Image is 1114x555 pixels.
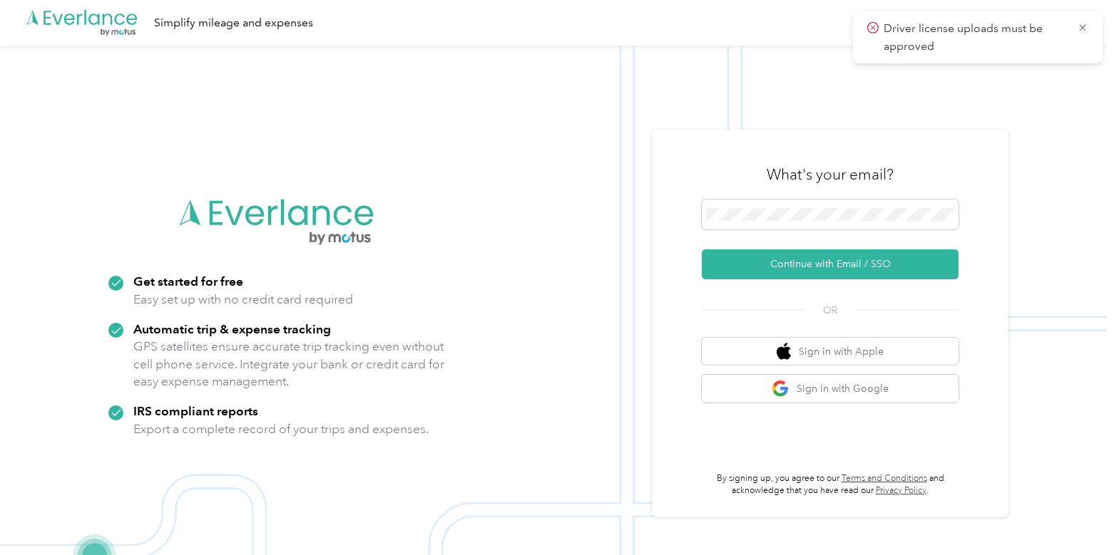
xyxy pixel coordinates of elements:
[133,338,445,390] p: GPS satellites ensure accurate trip tracking even without cell phone service. Integrate your bank...
[767,165,894,185] h3: What's your email?
[133,291,353,308] p: Easy set up with no credit card required
[884,20,1066,55] p: Driver license uploads must be approved
[133,274,243,289] strong: Get started for free
[876,485,926,496] a: Privacy Policy
[702,338,959,365] button: apple logoSign in with Apple
[133,321,331,336] strong: Automatic trip & expense tracking
[805,303,855,318] span: OR
[1034,475,1114,555] iframe: Everlance-gr Chat Button Frame
[777,343,791,361] img: apple logo
[842,473,927,484] a: Terms and Conditions
[702,249,959,279] button: Continue with Email / SSO
[772,380,789,398] img: google logo
[133,420,429,438] p: Export a complete record of your trips and expenses.
[702,375,959,403] button: google logoSign in with Google
[154,14,313,32] div: Simplify mileage and expenses
[133,403,258,418] strong: IRS compliant reports
[702,472,959,497] p: By signing up, you agree to our and acknowledge that you have read our .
